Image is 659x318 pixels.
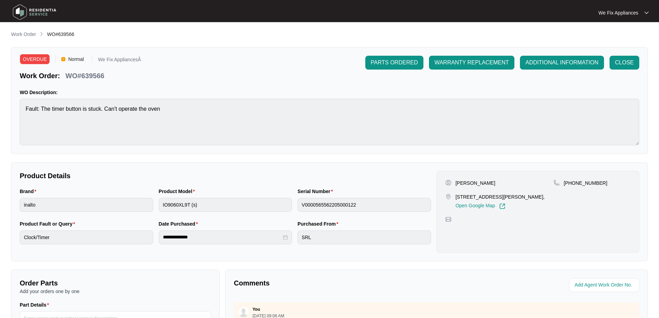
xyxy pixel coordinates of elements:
[20,278,211,288] p: Order Parts
[65,71,104,81] p: WO#639566
[615,58,634,67] span: CLOSE
[20,301,52,308] label: Part Details
[20,71,60,81] p: Work Order:
[10,2,59,22] img: residentia service logo
[98,57,141,64] p: We Fix AppliancesÂ
[371,58,418,67] span: PARTS ORDERED
[159,188,198,195] label: Product Model
[520,56,604,70] button: ADDITIONAL INFORMATION
[20,89,639,96] p: WO Description:
[445,193,451,200] img: map-pin
[163,234,282,241] input: Date Purchased
[253,314,284,318] p: [DATE] 09:06 AM
[456,180,495,187] p: [PERSON_NAME]
[39,31,44,37] img: chevron-right
[499,203,505,209] img: Link-External
[10,31,37,38] a: Work Order
[11,31,36,38] p: Work Order
[365,56,423,70] button: PARTS ORDERED
[445,216,451,222] img: map-pin
[20,188,39,195] label: Brand
[20,198,153,212] input: Brand
[20,220,78,227] label: Product Fault or Query
[298,198,431,212] input: Serial Number
[456,193,545,200] p: [STREET_ADDRESS][PERSON_NAME],
[575,281,635,289] input: Add Agent Work Order No.
[159,220,201,227] label: Date Purchased
[47,31,74,37] span: WO#639566
[434,58,509,67] span: WARRANTY REPLACEMENT
[525,58,598,67] span: ADDITIONAL INFORMATION
[20,230,153,244] input: Product Fault or Query
[159,198,292,212] input: Product Model
[238,307,249,317] img: user.svg
[298,230,431,244] input: Purchased From
[644,11,649,15] img: dropdown arrow
[553,180,560,186] img: map-pin
[20,288,211,295] p: Add your orders one by one
[610,56,639,70] button: CLOSE
[456,203,505,209] a: Open Google Map
[65,54,86,64] span: Normal
[298,220,341,227] label: Purchased From
[598,9,638,16] p: We Fix Appliances
[20,171,431,181] p: Product Details
[253,307,260,312] p: You
[298,188,336,195] label: Serial Number
[429,56,514,70] button: WARRANTY REPLACEMENT
[20,99,639,145] textarea: Fault: The timer button is stuck. Can't operate the oven
[20,54,50,64] span: OVERDUE
[61,57,65,61] img: Vercel Logo
[234,278,432,288] p: Comments
[445,180,451,186] img: user-pin
[564,180,607,187] p: [PHONE_NUMBER]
